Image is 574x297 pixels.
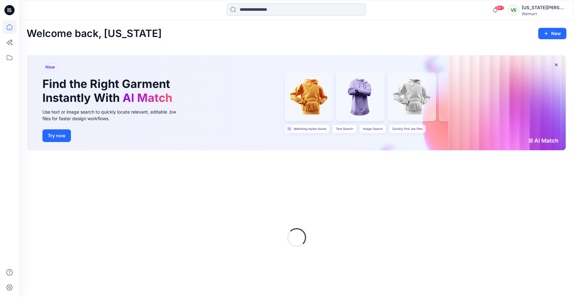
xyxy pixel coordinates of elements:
[42,129,71,142] button: Try now
[42,108,185,122] div: Use text or image search to quickly locate relevant, editable .bw files for faster design workflows.
[522,4,566,11] div: [US_STATE][PERSON_NAME]
[27,28,162,40] h2: Welcome back, [US_STATE]
[522,11,566,16] div: Walmart
[123,91,172,105] span: AI Match
[42,77,175,104] h1: Find the Right Garment Instantly With
[45,63,55,71] span: New
[508,4,519,16] div: VE
[538,28,566,39] button: New
[495,5,504,10] span: 99+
